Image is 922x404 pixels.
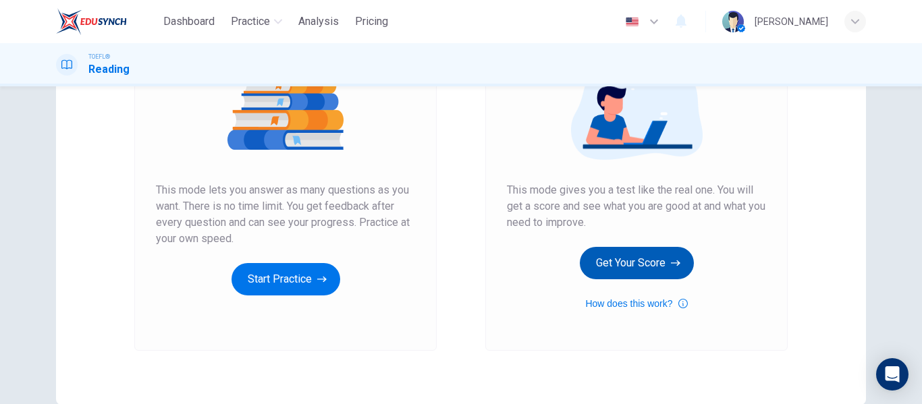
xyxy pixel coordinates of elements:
[56,8,127,35] img: EduSynch logo
[624,17,641,27] img: en
[88,61,130,78] h1: Reading
[298,13,339,30] span: Analysis
[293,9,344,34] button: Analysis
[755,13,828,30] div: [PERSON_NAME]
[580,247,694,279] button: Get Your Score
[585,295,687,312] button: How does this work?
[163,13,215,30] span: Dashboard
[350,9,394,34] button: Pricing
[156,182,415,247] span: This mode lets you answer as many questions as you want. There is no time limit. You get feedback...
[56,8,158,35] a: EduSynch logo
[225,9,288,34] button: Practice
[158,9,220,34] button: Dashboard
[231,13,270,30] span: Practice
[722,11,744,32] img: Profile picture
[355,13,388,30] span: Pricing
[507,182,766,231] span: This mode gives you a test like the real one. You will get a score and see what you are good at a...
[876,358,909,391] div: Open Intercom Messenger
[88,52,110,61] span: TOEFL®
[232,263,340,295] button: Start Practice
